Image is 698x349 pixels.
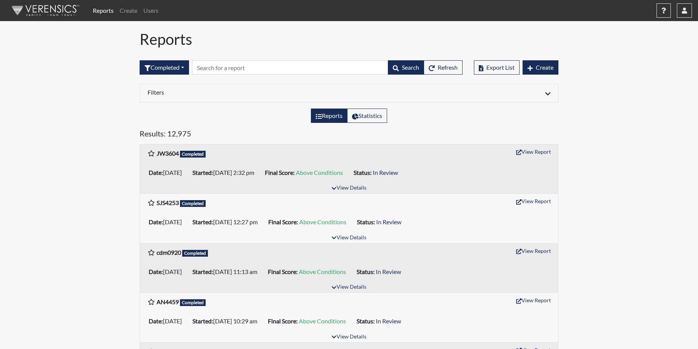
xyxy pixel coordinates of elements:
button: View Details [328,183,369,193]
span: Above Conditions [299,218,346,225]
b: Date: [149,268,163,275]
li: [DATE] [146,266,189,278]
button: View Report [513,146,554,158]
h6: Filters [148,89,343,96]
b: Date: [149,317,163,325]
button: Export List [474,60,520,75]
button: Refresh [424,60,463,75]
h5: Results: 12,975 [140,129,558,141]
span: In Review [376,218,401,225]
span: In Review [373,169,398,176]
b: Status: [357,218,375,225]
span: Refresh [438,64,458,71]
a: Users [140,3,161,18]
li: [DATE] 2:32 pm [189,167,262,179]
span: Search [402,64,419,71]
b: Date: [149,169,163,176]
button: Completed [140,60,189,75]
label: View the list of reports [311,109,347,123]
li: [DATE] 12:27 pm [189,216,265,228]
b: Status: [357,268,375,275]
button: View Details [328,233,369,243]
span: Export List [486,64,515,71]
li: [DATE] 11:13 am [189,266,265,278]
span: Create [536,64,553,71]
span: Completed [180,299,206,306]
b: Final Score: [268,218,298,225]
span: Completed [180,200,206,207]
li: [DATE] [146,216,189,228]
b: Status: [357,317,375,325]
h1: Reports [140,30,558,48]
li: [DATE] 10:29 am [189,315,265,327]
a: Create [117,3,140,18]
b: Final Score: [268,268,298,275]
b: Started: [192,218,213,225]
span: Above Conditions [299,268,346,275]
b: Final Score: [265,169,295,176]
span: Completed [182,250,208,257]
button: Search [388,60,424,75]
label: View statistics about completed interviews [347,109,387,123]
button: View Details [328,282,369,292]
span: Completed [180,151,206,158]
b: Status: [354,169,372,176]
button: View Details [328,332,369,342]
button: Create [523,60,558,75]
li: [DATE] [146,167,189,179]
button: View Report [513,294,554,306]
span: Above Conditions [296,169,343,176]
button: View Report [513,195,554,207]
b: cdm0920 [157,249,181,256]
b: Final Score: [268,317,298,325]
div: Filter by interview status [140,60,189,75]
button: View Report [513,245,554,257]
li: [DATE] [146,315,189,327]
b: Started: [192,268,213,275]
input: Search by Registration ID, Interview Number, or Investigation Name. [192,60,388,75]
b: SJS4253 [157,199,179,206]
div: Click to expand/collapse filters [142,89,556,98]
span: In Review [376,317,401,325]
a: Reports [90,3,117,18]
b: Started: [192,169,213,176]
span: In Review [376,268,401,275]
b: JW3604 [157,150,179,157]
span: Above Conditions [299,317,346,325]
b: AN4459 [157,298,179,305]
b: Started: [192,317,213,325]
b: Date: [149,218,163,225]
